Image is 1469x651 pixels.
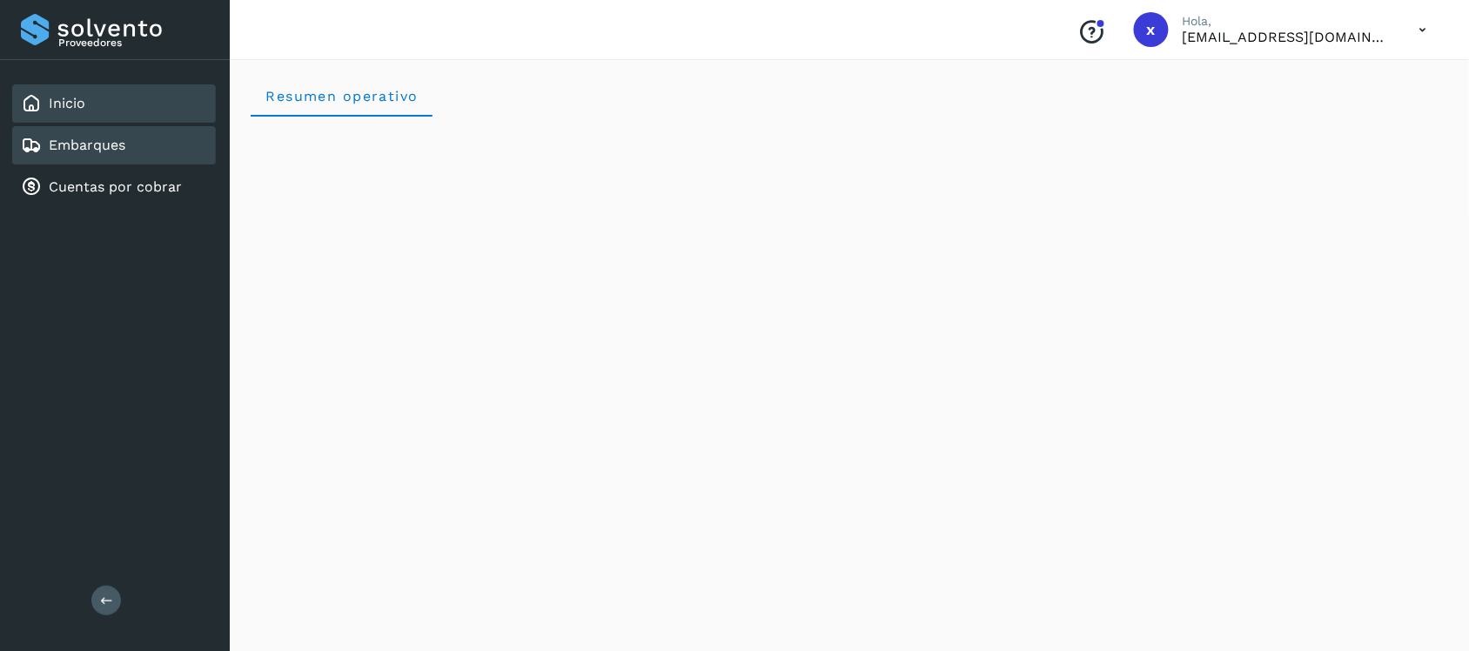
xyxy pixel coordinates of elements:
p: xmgm@transportesser.com.mx [1183,29,1392,45]
p: Proveedores [58,37,209,49]
div: Embarques [12,126,216,164]
a: Embarques [49,137,125,153]
a: Inicio [49,95,85,111]
a: Cuentas por cobrar [49,178,182,195]
span: Resumen operativo [265,88,419,104]
div: Inicio [12,84,216,123]
div: Cuentas por cobrar [12,168,216,206]
p: Hola, [1183,14,1392,29]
